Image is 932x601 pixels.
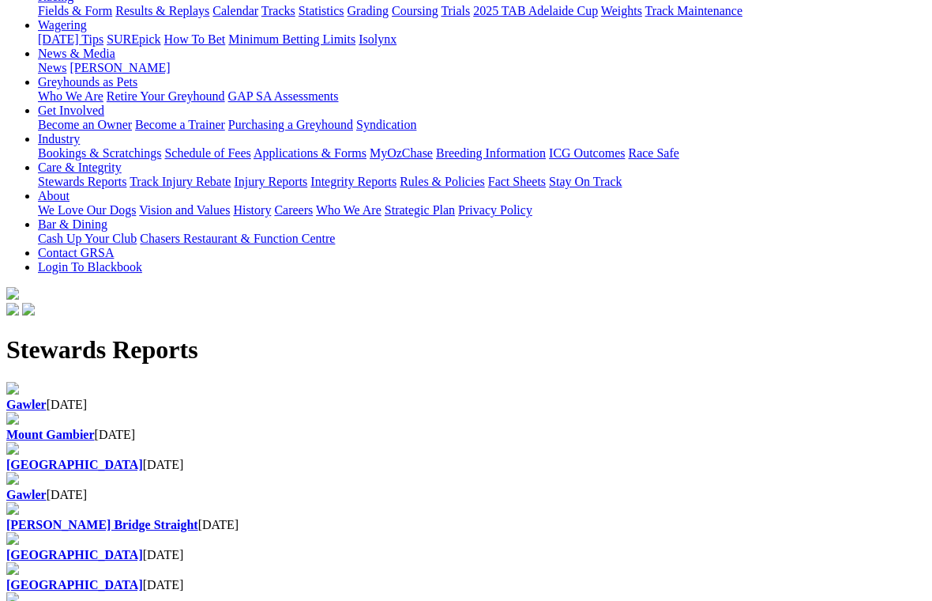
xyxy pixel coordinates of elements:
[6,428,926,442] div: [DATE]
[228,89,339,103] a: GAP SA Assessments
[38,246,114,259] a: Contact GRSA
[549,175,622,188] a: Stay On Track
[38,89,103,103] a: Who We Are
[38,146,161,160] a: Bookings & Scratchings
[441,4,470,17] a: Trials
[164,146,250,160] a: Schedule of Fees
[254,146,366,160] a: Applications & Forms
[6,412,19,425] img: file-red.svg
[38,89,926,104] div: Greyhounds as Pets
[38,175,926,189] div: Care & Integrity
[38,232,137,245] a: Cash Up Your Club
[458,203,532,217] a: Privacy Policy
[115,4,209,17] a: Results & Replays
[473,4,598,17] a: 2025 TAB Adelaide Cup
[234,175,307,188] a: Injury Reports
[370,146,433,160] a: MyOzChase
[38,203,926,217] div: About
[6,518,198,531] a: [PERSON_NAME] Bridge Straight
[6,442,19,455] img: file-red.svg
[228,32,355,46] a: Minimum Betting Limits
[22,303,35,316] img: twitter.svg
[135,118,225,131] a: Become a Trainer
[6,428,95,441] a: Mount Gambier
[274,203,313,217] a: Careers
[436,146,546,160] a: Breeding Information
[6,488,926,502] div: [DATE]
[392,4,438,17] a: Coursing
[299,4,344,17] a: Statistics
[6,458,143,471] a: [GEOGRAPHIC_DATA]
[6,335,926,365] h1: Stewards Reports
[6,488,47,501] a: Gawler
[164,32,226,46] a: How To Bet
[261,4,295,17] a: Tracks
[130,175,231,188] a: Track Injury Rebate
[38,217,107,231] a: Bar & Dining
[140,232,335,245] a: Chasers Restaurant & Function Centre
[139,203,230,217] a: Vision and Values
[6,398,47,411] a: Gawler
[6,562,19,575] img: file-red.svg
[38,232,926,246] div: Bar & Dining
[212,4,258,17] a: Calendar
[38,18,87,32] a: Wagering
[385,203,455,217] a: Strategic Plan
[38,61,926,75] div: News & Media
[228,118,353,131] a: Purchasing a Greyhound
[310,175,396,188] a: Integrity Reports
[38,146,926,161] div: Industry
[6,287,19,300] img: logo-grsa-white.png
[488,175,546,188] a: Fact Sheets
[6,518,926,532] div: [DATE]
[6,578,926,592] div: [DATE]
[6,548,143,561] a: [GEOGRAPHIC_DATA]
[6,458,926,472] div: [DATE]
[359,32,396,46] a: Isolynx
[38,189,70,202] a: About
[645,4,742,17] a: Track Maintenance
[348,4,389,17] a: Grading
[6,548,926,562] div: [DATE]
[601,4,642,17] a: Weights
[400,175,485,188] a: Rules & Policies
[6,532,19,545] img: file-red.svg
[6,578,143,592] a: [GEOGRAPHIC_DATA]
[6,472,19,485] img: file-red.svg
[38,61,66,74] a: News
[38,203,136,217] a: We Love Our Dogs
[38,32,926,47] div: Wagering
[38,118,132,131] a: Become an Owner
[107,32,160,46] a: SUREpick
[6,382,19,395] img: file-red.svg
[38,175,126,188] a: Stewards Reports
[233,203,271,217] a: History
[38,161,122,174] a: Care & Integrity
[107,89,225,103] a: Retire Your Greyhound
[38,75,137,89] a: Greyhounds as Pets
[38,32,103,46] a: [DATE] Tips
[38,132,80,146] a: Industry
[38,47,115,60] a: News & Media
[38,4,112,17] a: Fields & Form
[38,104,104,117] a: Get Involved
[6,398,926,412] div: [DATE]
[316,203,381,217] a: Who We Are
[6,502,19,515] img: file-red.svg
[356,118,416,131] a: Syndication
[628,146,678,160] a: Race Safe
[6,303,19,316] img: facebook.svg
[38,4,926,18] div: Racing
[549,146,625,160] a: ICG Outcomes
[38,260,142,274] a: Login To Blackbook
[70,61,170,74] a: [PERSON_NAME]
[38,118,926,132] div: Get Involved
